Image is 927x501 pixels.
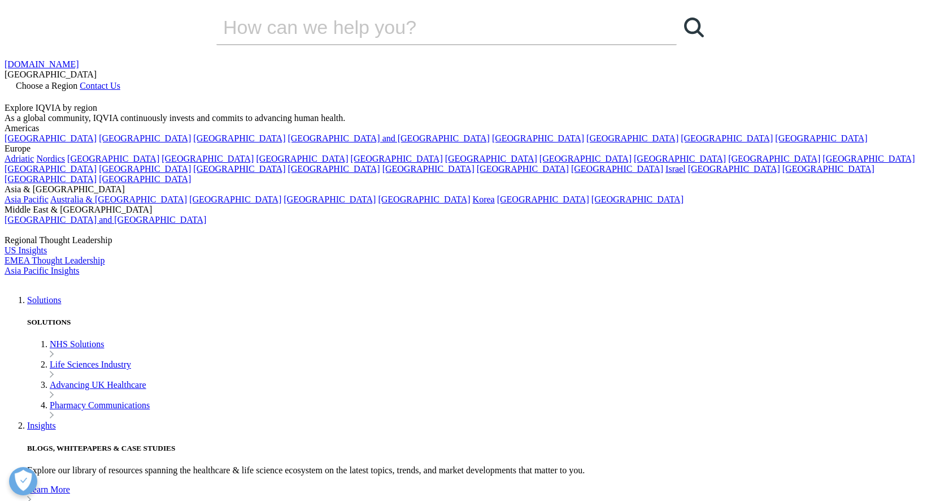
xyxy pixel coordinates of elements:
h5: SOLUTIONS [27,318,922,327]
a: [GEOGRAPHIC_DATA] [5,133,97,143]
div: [GEOGRAPHIC_DATA] [5,70,922,80]
a: [GEOGRAPHIC_DATA] and [GEOGRAPHIC_DATA] [5,215,206,224]
a: [GEOGRAPHIC_DATA] [445,154,537,163]
a: [GEOGRAPHIC_DATA] [378,195,470,204]
a: [GEOGRAPHIC_DATA] [571,164,663,174]
a: [GEOGRAPHIC_DATA] [5,174,97,184]
svg: Search [684,18,704,37]
a: [GEOGRAPHIC_DATA] [193,164,285,174]
a: Israel [665,164,686,174]
div: Explore IQVIA by region [5,103,922,113]
h5: BLOGS, WHITEPAPERS & CASE STUDIES [27,444,922,453]
a: [GEOGRAPHIC_DATA] [477,164,569,174]
a: [GEOGRAPHIC_DATA] [775,133,867,143]
a: [GEOGRAPHIC_DATA] [189,195,281,204]
a: Asia Pacific Insights [5,266,79,275]
a: [GEOGRAPHIC_DATA] [162,154,254,163]
a: [GEOGRAPHIC_DATA] [284,195,376,204]
a: [GEOGRAPHIC_DATA] [193,133,285,143]
a: [GEOGRAPHIC_DATA] [99,174,191,184]
p: Explore our library of resources spanning the healthcare & life science ecosystem on the latest t... [27,465,922,476]
a: [GEOGRAPHIC_DATA] [492,133,584,143]
a: Pharmacy Communications [50,400,150,410]
div: Asia & [GEOGRAPHIC_DATA] [5,184,922,195]
a: Asia Pacific [5,195,49,204]
a: Insights [27,421,56,430]
a: [GEOGRAPHIC_DATA] [688,164,780,174]
div: Europe [5,144,922,154]
a: [GEOGRAPHIC_DATA] [382,164,475,174]
a: [GEOGRAPHIC_DATA] [288,164,380,174]
input: Search [216,10,645,44]
a: US Insights [5,245,47,255]
a: NHS Solutions [50,339,104,349]
a: [GEOGRAPHIC_DATA] [497,195,589,204]
a: Search [677,10,711,44]
a: Life Sciences Industry [50,360,131,369]
span: Choose a Region [16,81,77,90]
a: Solutions [27,295,61,305]
div: Regional Thought Leadership [5,235,922,245]
a: [GEOGRAPHIC_DATA] [67,154,159,163]
a: [GEOGRAPHIC_DATA] [99,164,191,174]
a: Advancing UK Healthcare [50,380,146,390]
a: [GEOGRAPHIC_DATA] [782,164,874,174]
a: Korea [473,195,495,204]
a: [GEOGRAPHIC_DATA] [728,154,820,163]
a: EMEA Thought Leadership [5,256,105,265]
a: [DOMAIN_NAME] [5,59,79,69]
a: [GEOGRAPHIC_DATA] and [GEOGRAPHIC_DATA] [288,133,489,143]
a: Contact Us [80,81,120,90]
a: [GEOGRAPHIC_DATA] [822,154,915,163]
a: Nordics [36,154,65,163]
div: As a global community, IQVIA continuously invests and commits to advancing human health. [5,113,922,123]
a: [GEOGRAPHIC_DATA] [256,154,348,163]
a: Australia & [GEOGRAPHIC_DATA] [50,195,187,204]
a: Adriatic [5,154,34,163]
a: [GEOGRAPHIC_DATA] [99,133,191,143]
div: Americas [5,123,922,133]
a: [GEOGRAPHIC_DATA] [539,154,632,163]
a: [GEOGRAPHIC_DATA] [5,164,97,174]
a: [GEOGRAPHIC_DATA] [351,154,443,163]
div: Middle East & [GEOGRAPHIC_DATA] [5,205,922,215]
a: [GEOGRAPHIC_DATA] [681,133,773,143]
a: [GEOGRAPHIC_DATA] [591,195,684,204]
a: [GEOGRAPHIC_DATA] [586,133,678,143]
a: [GEOGRAPHIC_DATA] [634,154,726,163]
button: Open Preferences [9,467,37,495]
